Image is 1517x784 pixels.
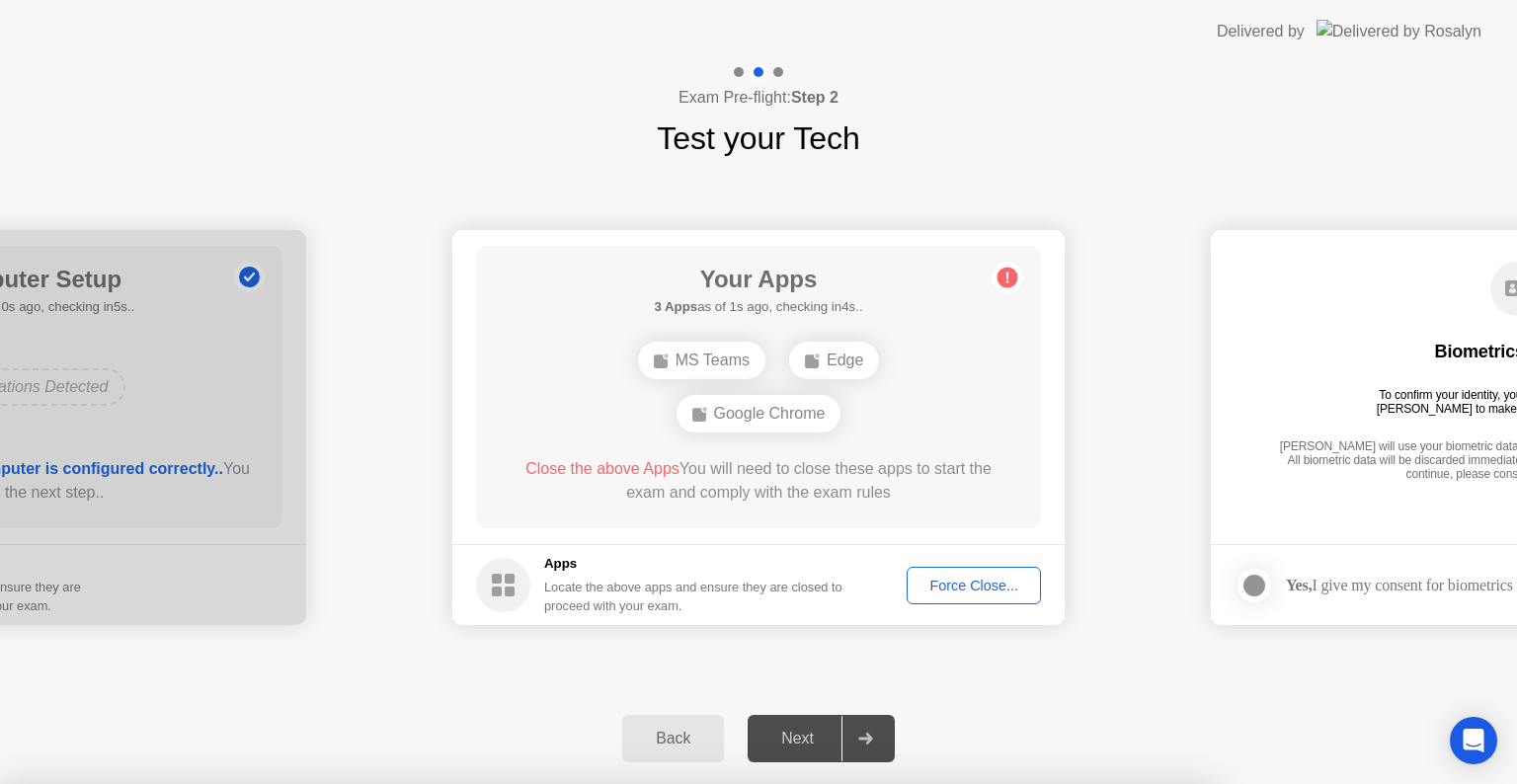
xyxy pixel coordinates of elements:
[638,342,765,379] div: MS Teams
[654,262,862,297] h1: Your Apps
[544,578,843,615] div: Locate the above apps and ensure they are closed to proceed with your exam.
[677,395,841,432] div: Google Chrome
[628,730,718,747] div: Back
[679,86,838,110] h4: Exam Pre-flight:
[1317,20,1481,42] img: Delivered by Rosalyn
[654,297,862,317] h5: as of 1s ago, checking in4s..
[1450,717,1497,764] div: Open Intercom Messenger
[754,730,841,747] div: Next
[505,457,1013,505] div: You will need to close these apps to start the exam and comply with the exam rules
[525,460,679,477] span: Close the above Apps
[657,115,860,162] h1: Test your Tech
[914,578,1034,593] div: Force Close...
[791,89,838,106] b: Step 2
[1286,577,1312,593] strong: Yes,
[654,299,697,314] b: 3 Apps
[1217,20,1305,43] div: Delivered by
[544,554,843,574] h5: Apps
[789,342,879,379] div: Edge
